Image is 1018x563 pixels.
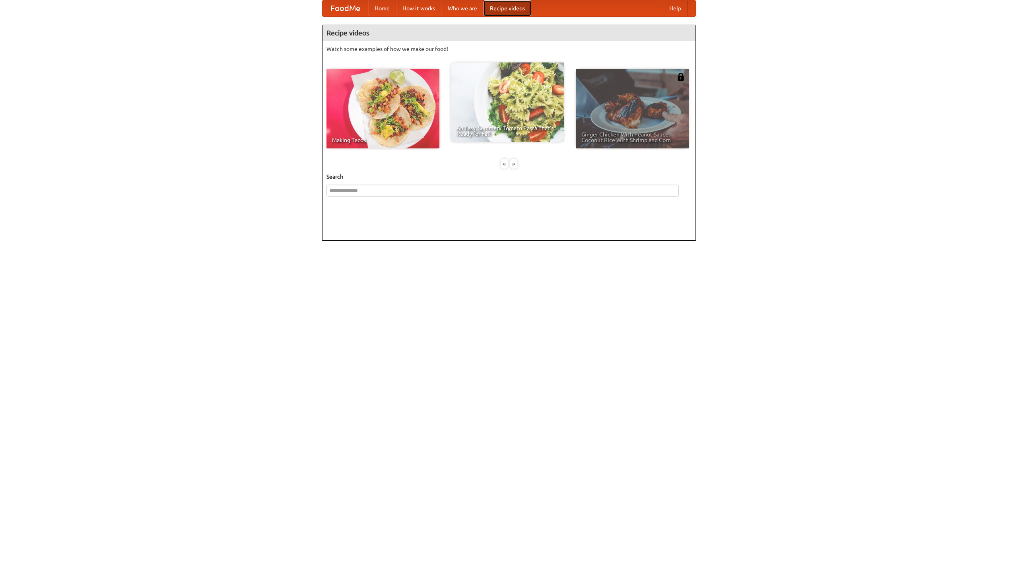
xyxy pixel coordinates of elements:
a: Home [368,0,396,16]
a: FoodMe [322,0,368,16]
span: Making Tacos [332,137,434,143]
a: Who we are [441,0,484,16]
a: Help [663,0,688,16]
div: » [510,159,517,169]
a: An Easy, Summery Tomato Pasta That's Ready for Fall [451,62,564,142]
img: 483408.png [677,73,685,81]
div: « [501,159,508,169]
h4: Recipe videos [322,25,696,41]
a: Making Tacos [326,69,439,148]
h5: Search [326,173,692,181]
a: Recipe videos [484,0,531,16]
p: Watch some examples of how we make our food! [326,45,692,53]
a: How it works [396,0,441,16]
span: An Easy, Summery Tomato Pasta That's Ready for Fall [457,125,558,136]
